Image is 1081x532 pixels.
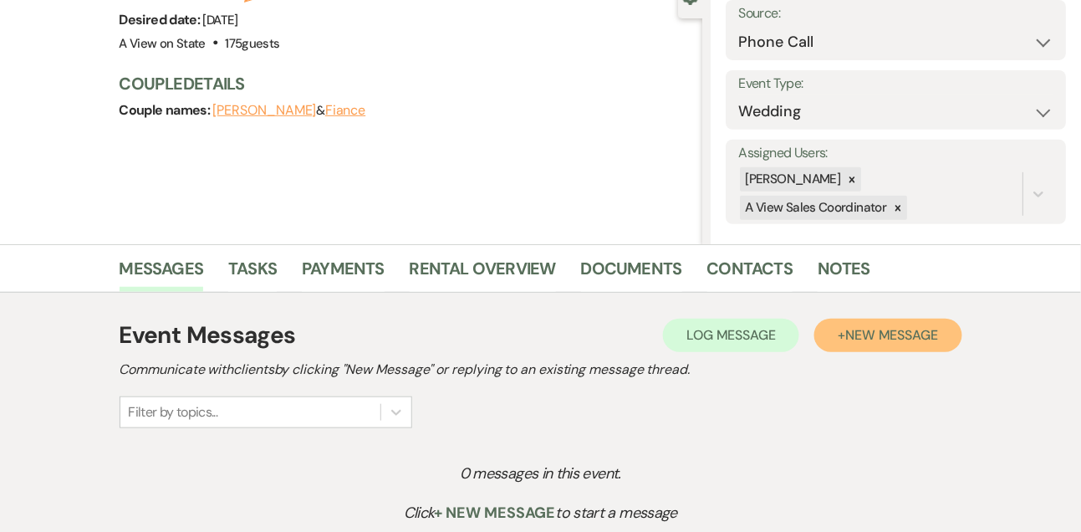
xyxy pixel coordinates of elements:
label: Event Type: [738,72,1053,96]
a: Notes [818,255,870,292]
div: A View Sales Coordinator [740,196,889,220]
a: Payments [302,255,385,292]
a: Documents [581,255,682,292]
p: 0 messages in this event. [153,462,928,486]
span: & [213,102,366,119]
span: New Message [845,326,938,344]
span: + New Message [435,503,556,523]
p: Click to start a message [153,501,928,525]
span: Couple names: [120,101,213,119]
span: [DATE] [203,12,238,28]
a: Contacts [707,255,793,292]
a: Rental Overview [410,255,556,292]
button: Log Message [663,319,799,352]
span: Desired date: [120,11,203,28]
button: Fiance [325,104,366,117]
label: Assigned Users: [738,141,1053,166]
h3: Couple Details [120,72,686,95]
div: Filter by topics... [129,402,218,422]
h2: Communicate with clients by clicking "New Message" or replying to an existing message thread. [120,360,962,380]
a: Tasks [228,255,277,292]
a: Messages [120,255,204,292]
button: [PERSON_NAME] [213,104,317,117]
div: [PERSON_NAME] [740,167,843,192]
button: +New Message [814,319,961,352]
span: 175 guests [225,35,279,52]
span: A View on State [120,35,206,52]
label: Source: [738,2,1053,26]
h1: Event Messages [120,318,296,353]
span: Log Message [686,326,776,344]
